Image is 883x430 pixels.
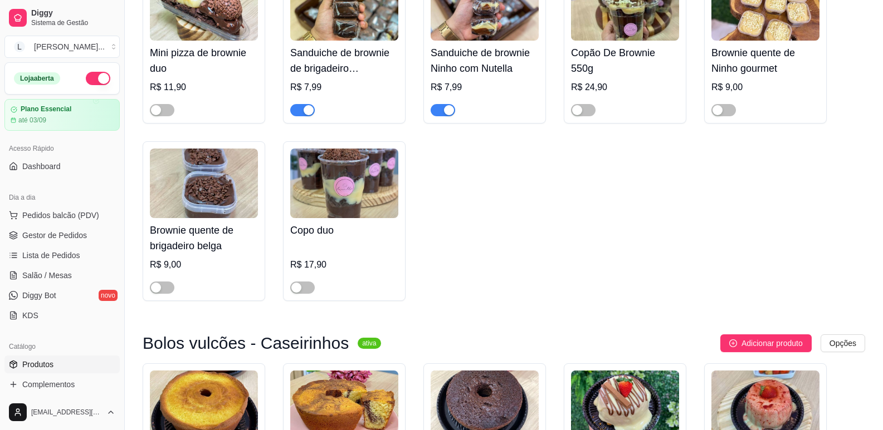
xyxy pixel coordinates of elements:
span: Pedidos balcão (PDV) [22,210,99,221]
article: até 03/09 [18,116,46,125]
h4: Brownie quente de brigadeiro belga [150,223,258,254]
article: Plano Essencial [21,105,71,113]
h3: Bolos vulcões - Caseirinhos [143,337,349,350]
div: R$ 9,00 [150,258,258,271]
h4: Sanduiche de brownie Ninho com Nutella [431,45,539,76]
div: Dia a dia [4,189,120,206]
span: L [14,41,25,52]
span: [EMAIL_ADDRESS][DOMAIN_NAME] [31,408,102,417]
button: Adicionar produto [720,334,812,352]
div: Acesso Rápido [4,140,120,157]
a: Plano Essencialaté 03/09 [4,99,120,131]
a: Gestor de Pedidos [4,226,120,244]
span: plus-circle [729,339,737,347]
span: Lista de Pedidos [22,250,80,261]
a: Produtos [4,355,120,373]
div: Loja aberta [14,72,60,85]
span: Dashboard [22,161,61,172]
a: DiggySistema de Gestão [4,4,120,31]
span: Opções [830,337,856,349]
div: [PERSON_NAME] ... [34,41,105,52]
span: Diggy Bot [22,290,56,301]
h4: Copo duo [290,223,398,238]
sup: ativa [358,338,380,349]
div: R$ 9,00 [711,81,819,94]
h4: Sanduiche de brownie de brigadeiro [DEMOGRAPHIC_DATA] [290,45,398,76]
span: Adicionar produto [741,337,803,349]
div: R$ 24,90 [571,81,679,94]
span: Salão / Mesas [22,270,72,281]
span: Diggy [31,8,115,18]
div: R$ 11,90 [150,81,258,94]
button: Pedidos balcão (PDV) [4,206,120,224]
a: Salão / Mesas [4,266,120,284]
button: [EMAIL_ADDRESS][DOMAIN_NAME] [4,399,120,426]
img: product-image [150,149,258,218]
button: Alterar Status [86,72,110,85]
h4: Brownie quente de Ninho gourmet [711,45,819,76]
a: KDS [4,307,120,324]
a: Dashboard [4,157,120,175]
span: Sistema de Gestão [31,18,115,27]
img: product-image [290,149,398,218]
div: R$ 7,99 [290,81,398,94]
a: Diggy Botnovo [4,286,120,304]
span: KDS [22,310,38,321]
div: Catálogo [4,338,120,355]
span: Gestor de Pedidos [22,230,87,241]
span: Produtos [22,359,53,370]
div: R$ 7,99 [431,81,539,94]
a: Complementos [4,375,120,393]
h4: Copão De Brownie 550g [571,45,679,76]
button: Opções [821,334,865,352]
span: Complementos [22,379,75,390]
button: Select a team [4,36,120,58]
div: R$ 17,90 [290,258,398,271]
h4: Mini pizza de brownie duo [150,45,258,76]
a: Lista de Pedidos [4,246,120,264]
